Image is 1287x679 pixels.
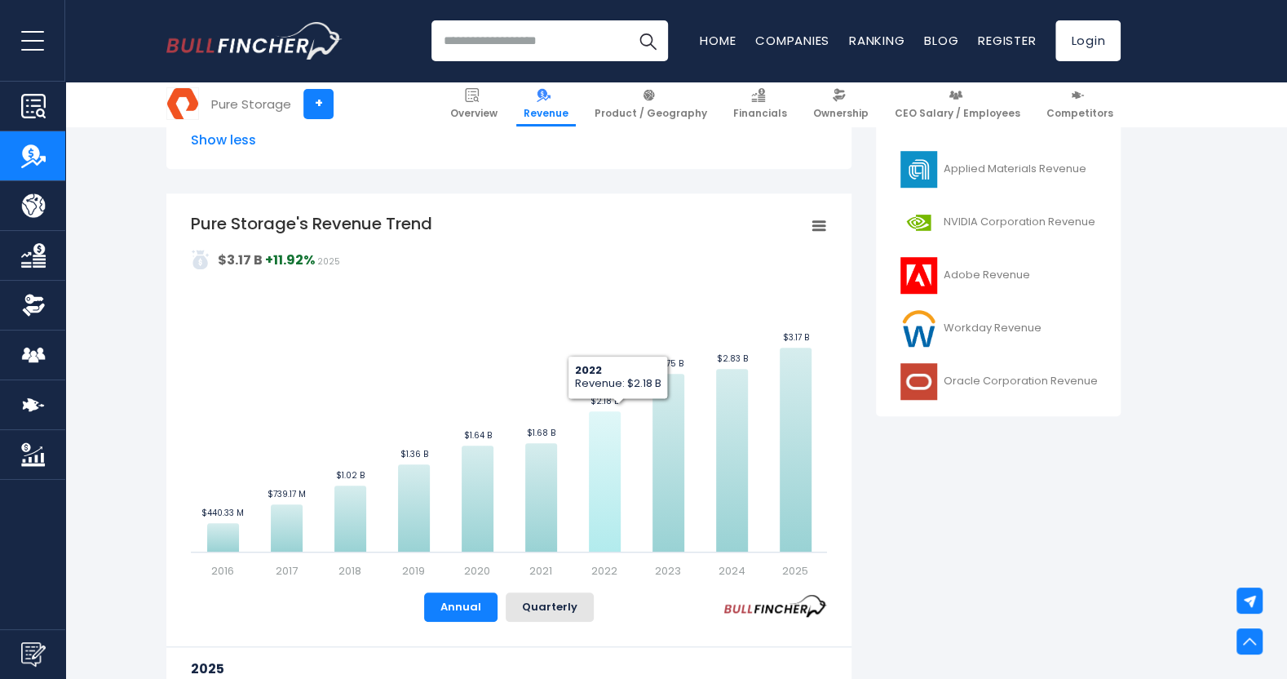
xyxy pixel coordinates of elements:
span: Show less [191,131,827,150]
strong: $3.17 B [218,251,263,269]
button: Search [627,20,668,61]
img: addasd [191,250,210,269]
text: 2024 [719,563,745,579]
a: Revenue [516,82,576,126]
span: Ownership [813,107,869,120]
img: WDAY logo [898,310,939,347]
span: Competitors [1046,107,1113,120]
text: 2022 [591,563,617,579]
a: Home [700,32,736,49]
img: Bullfincher logo [166,22,343,60]
text: $739.17 M [268,488,306,500]
a: Oracle Corporation Revenue [888,359,1108,404]
a: Overview [443,82,505,126]
text: 2023 [655,563,681,579]
img: NVDA logo [898,204,939,241]
button: Quarterly [506,592,594,622]
a: Companies [755,32,829,49]
text: $2.75 B [653,357,683,370]
text: 2020 [464,563,490,579]
a: Financials [726,82,794,126]
div: Pure Storage [211,95,291,113]
a: Ownership [806,82,876,126]
text: $2.18 B [590,395,619,407]
a: Register [978,32,1036,49]
a: Login [1055,20,1121,61]
text: 2025 [782,563,808,579]
img: Ownership [21,293,46,317]
text: 2016 [211,563,234,579]
text: $440.33 M [201,507,244,519]
h3: 2025 [191,659,827,679]
a: NVIDIA Corporation Revenue [888,200,1108,245]
span: Financials [733,107,787,120]
a: Product / Geography [587,82,714,126]
span: CEO Salary / Employees [895,107,1020,120]
text: 2019 [402,563,425,579]
img: ORCL logo [898,363,939,400]
a: Competitors [1039,82,1121,126]
text: $2.83 B [716,353,747,365]
a: Adobe Revenue [888,253,1108,298]
tspan: Pure Storage's Revenue Trend [191,212,432,235]
text: $1.02 B [336,469,365,482]
a: + [303,89,334,119]
span: 2025 [317,255,340,268]
text: 2017 [276,563,298,579]
a: Ranking [849,32,904,49]
text: 2018 [338,563,361,579]
text: $1.68 B [527,427,555,439]
text: $1.64 B [463,429,491,442]
a: Blog [924,32,958,49]
span: Revenue [524,107,568,120]
text: $1.36 B [400,448,427,460]
img: AMAT logo [898,151,939,188]
a: Go to homepage [166,22,342,60]
text: 2021 [529,563,552,579]
span: Product / Geography [595,107,707,120]
svg: Pure Storage's Revenue Trend [191,212,827,579]
span: Overview [450,107,498,120]
img: ADBE logo [898,257,939,294]
button: Annual [424,592,498,622]
a: Applied Materials Revenue [888,147,1108,192]
text: $3.17 B [782,331,808,344]
a: CEO Salary / Employees [887,82,1028,126]
a: Workday Revenue [888,306,1108,351]
img: PSTG logo [167,88,198,119]
strong: +11.92% [265,251,315,269]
